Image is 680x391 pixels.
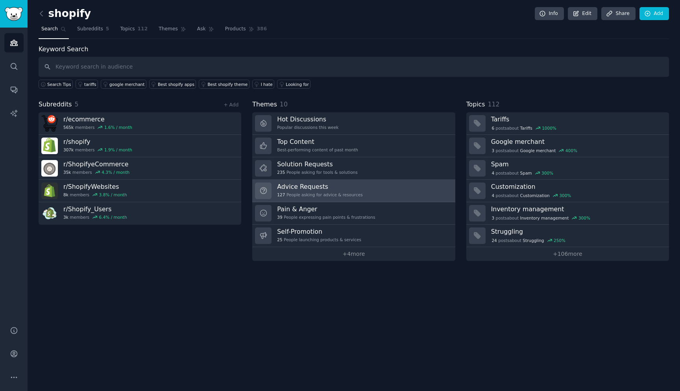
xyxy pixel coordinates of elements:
[520,215,569,221] span: Inventory management
[286,82,309,87] div: Looking for
[541,170,553,176] div: 300 %
[491,147,578,154] div: post s about
[63,115,132,123] h3: r/ ecommerce
[63,169,129,175] div: members
[159,26,178,33] span: Themes
[138,26,148,33] span: 112
[199,80,249,89] a: Best shopify theme
[277,192,285,197] span: 127
[120,26,135,33] span: Topics
[41,115,58,132] img: ecommerce
[568,7,597,20] a: Edit
[466,112,669,135] a: Tariffs6postsaboutTariffs1000%
[252,225,455,247] a: Self-Promotion25People launching products & services
[492,193,494,198] span: 4
[39,7,91,20] h2: shopify
[277,147,358,153] div: Best-performing content of past month
[277,169,357,175] div: People asking for tools & solutions
[156,23,189,39] a: Themes
[39,180,241,202] a: r/ShopifyWebsites8kmembers3.8% / month
[491,214,591,222] div: post s about
[491,160,663,168] h3: Spam
[491,237,566,244] div: post s about
[277,192,362,197] div: People asking for advice & resources
[39,23,69,39] a: Search
[277,182,362,191] h3: Advice Requests
[194,23,217,39] a: Ask
[252,135,455,157] a: Top ContentBest-performing content of past month
[554,238,565,243] div: 250 %
[559,193,571,198] div: 300 %
[77,26,103,33] span: Subreddits
[520,170,532,176] span: Spam
[41,205,58,222] img: Shopify_Users
[535,7,564,20] a: Info
[491,169,554,177] div: post s about
[491,227,663,236] h3: Struggling
[488,101,499,108] span: 112
[492,125,494,131] span: 6
[41,138,58,154] img: shopify
[492,170,494,176] span: 4
[41,26,58,33] span: Search
[277,138,358,146] h3: Top Content
[106,26,109,33] span: 5
[39,135,241,157] a: r/shopify307kmembers1.9% / month
[491,138,663,146] h3: Google merchant
[523,238,544,243] span: Struggling
[491,125,557,132] div: post s about
[491,182,663,191] h3: Customization
[104,147,132,153] div: 1.9 % / month
[63,125,132,130] div: members
[252,180,455,202] a: Advice Requests127People asking for advice & resources
[39,80,73,89] button: Search Tips
[39,57,669,77] input: Keyword search in audience
[520,125,532,131] span: Tariffs
[466,100,485,110] span: Topics
[491,115,663,123] h3: Tariffs
[104,125,132,130] div: 1.6 % / month
[41,182,58,199] img: ShopifyWebsites
[41,160,58,177] img: ShopifyeCommerce
[109,82,144,87] div: google merchant
[39,112,241,135] a: r/ecommerce565kmembers1.6% / month
[277,125,338,130] div: Popular discussions this week
[257,26,267,33] span: 386
[149,80,196,89] a: Best shopify apps
[222,23,270,39] a: Products386
[63,147,132,153] div: members
[601,7,635,20] a: Share
[197,26,206,33] span: Ask
[63,182,127,191] h3: r/ ShopifyWebsites
[63,214,127,220] div: members
[639,7,669,20] a: Add
[39,45,88,53] label: Keyword Search
[466,202,669,225] a: Inventory management3postsaboutInventory management300%
[39,100,72,110] span: Subreddits
[117,23,150,39] a: Topics112
[277,214,282,220] span: 39
[63,138,132,146] h3: r/ shopify
[74,23,112,39] a: Subreddits5
[520,148,556,153] span: Google merchant
[466,157,669,180] a: Spam4postsaboutSpam300%
[39,202,241,225] a: r/Shopify_Users3kmembers6.4% / month
[520,193,550,198] span: Customization
[491,192,572,199] div: post s about
[101,80,146,89] a: google merchant
[252,112,455,135] a: Hot DiscussionsPopular discussions this week
[252,80,275,89] a: I hate
[277,237,361,242] div: People launching products & services
[466,247,669,261] a: +106more
[63,205,127,213] h3: r/ Shopify_Users
[466,135,669,157] a: Google merchant3postsaboutGoogle merchant400%
[277,115,338,123] h3: Hot Discussions
[252,247,455,261] a: +4more
[578,215,590,221] div: 300 %
[63,214,68,220] span: 3k
[63,169,71,175] span: 35k
[252,157,455,180] a: Solution Requests235People asking for tools & solutions
[466,180,669,202] a: Customization4postsaboutCustomization300%
[99,192,127,197] div: 3.8 % / month
[277,169,285,175] span: 235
